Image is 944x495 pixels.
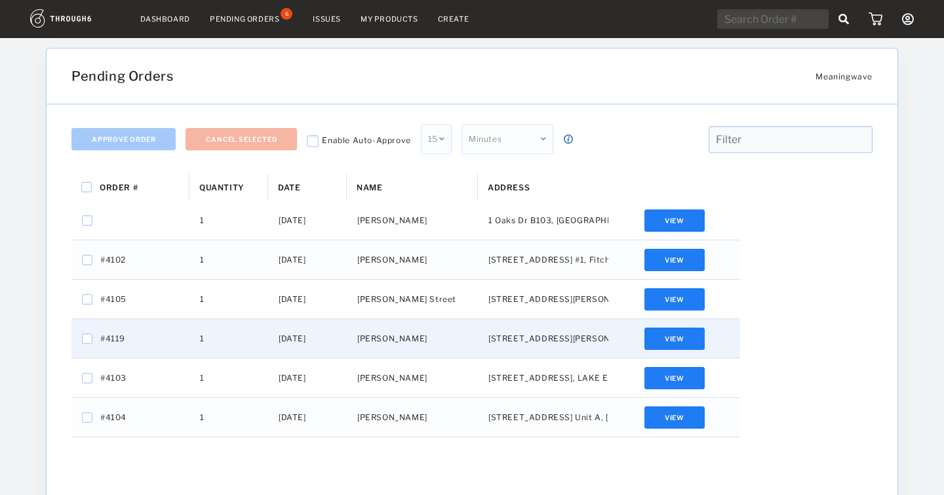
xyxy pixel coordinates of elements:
[279,291,306,308] span: [DATE]
[488,183,530,192] span: Address
[644,328,705,350] button: View
[488,251,683,269] span: [STREET_ADDRESS] #1 , Fitchburg , WI , 53711 , US
[100,183,138,192] span: Order #
[869,12,882,26] img: icon_cart.dab5cea1.svg
[717,9,829,29] input: Search Order #
[709,126,873,153] input: Filter
[816,72,873,81] span: Meaningwave
[488,291,903,308] span: [STREET_ADDRESS][PERSON_NAME] , [GEOGRAPHIC_DATA] , [US_STATE] , 28117 , [GEOGRAPHIC_DATA]
[71,398,740,437] div: Press SPACE to select this row.
[488,370,816,387] span: [STREET_ADDRESS] , LAKE ELSINORE , [US_STATE] , 92532 , [GEOGRAPHIC_DATA]
[357,183,382,192] span: Name
[100,330,125,347] span: #4119
[462,124,553,154] div: Minutes
[644,367,705,389] button: View
[644,249,705,271] button: View
[279,409,306,426] span: [DATE]
[279,330,306,347] span: [DATE]
[347,319,478,358] div: [PERSON_NAME]
[71,280,740,319] div: Press SPACE to select this row.
[644,209,705,232] button: View
[279,370,306,387] span: [DATE]
[313,14,341,24] a: Issues
[100,291,127,308] span: #4105
[421,124,452,154] div: 15
[71,319,740,358] div: Press SPACE to select this row.
[210,14,279,24] div: Pending Orders
[347,240,478,279] div: [PERSON_NAME]
[189,358,268,397] div: 1
[563,134,574,144] img: icon_button_info.cb0b00cd.svg
[438,14,469,24] a: Create
[210,13,293,25] a: Pending Orders6
[71,240,740,280] div: Press SPACE to select this row.
[488,330,793,347] span: [STREET_ADDRESS][PERSON_NAME] , [GEOGRAPHIC_DATA] , FL , 33609 , US
[347,398,478,437] div: [PERSON_NAME]
[140,14,190,24] a: Dashboard
[189,201,268,240] div: 1
[322,130,410,148] div: Enable Auto-Approve
[347,280,478,318] div: [PERSON_NAME] Street
[644,406,705,429] button: View
[100,251,126,269] span: #4102
[186,128,297,150] button: Cancel Selected
[100,409,127,426] span: #4104
[189,280,268,318] div: 1
[644,288,705,311] button: View
[361,14,418,24] a: My Products
[279,212,306,229] span: [DATE]
[199,183,245,192] span: Quantity
[278,183,300,192] span: Date
[71,358,740,398] div: Press SPACE to select this row.
[71,68,737,84] h1: Pending Orders
[189,240,268,279] div: 1
[488,409,865,426] span: [STREET_ADDRESS] Unit A , [GEOGRAPHIC_DATA] , [US_STATE] , 98579 , [GEOGRAPHIC_DATA]
[347,201,478,240] div: [PERSON_NAME]
[30,9,121,28] img: logo.1c10ca64.svg
[71,201,740,240] div: Press SPACE to select this row.
[71,128,176,150] button: Approve Order
[347,358,478,397] div: [PERSON_NAME]
[189,398,268,437] div: 1
[189,319,268,358] div: 1
[279,251,306,269] span: [DATE]
[281,8,292,20] div: 6
[100,370,127,387] span: #4103
[488,212,701,229] span: 1 Oaks Dr B103 , [GEOGRAPHIC_DATA] , NJ , 08085 , US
